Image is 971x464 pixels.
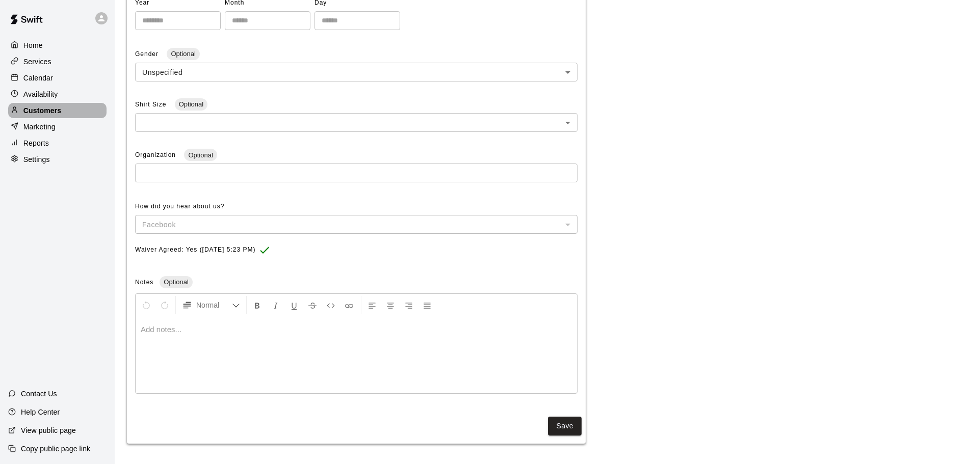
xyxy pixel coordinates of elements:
span: Gender [135,50,161,58]
div: Facebook [135,215,578,234]
a: Settings [8,152,107,167]
button: Center Align [382,296,399,314]
button: Left Align [363,296,381,314]
a: Availability [8,87,107,102]
span: Normal [196,300,232,310]
a: Customers [8,103,107,118]
p: Settings [23,154,50,165]
a: Calendar [8,70,107,86]
p: Home [23,40,43,50]
p: Customers [23,105,61,116]
span: Optional [175,100,207,108]
button: Format Strikethrough [304,296,321,314]
button: Save [548,417,582,435]
span: Optional [167,50,199,58]
span: Optional [160,278,192,286]
p: Reports [23,138,49,148]
button: Formatting Options [178,296,244,314]
a: Home [8,38,107,53]
p: Services [23,57,51,67]
a: Marketing [8,119,107,134]
span: Optional [184,151,217,159]
div: Unspecified [135,63,578,81]
p: Calendar [23,73,53,83]
p: Availability [23,89,58,99]
span: Shirt Size [135,101,169,108]
button: Undo [138,296,155,314]
button: Insert Code [322,296,339,314]
button: Format Italics [267,296,284,314]
button: Insert Link [340,296,358,314]
p: Help Center [21,407,60,417]
button: Format Bold [249,296,266,314]
p: View public page [21,425,76,435]
button: Redo [156,296,173,314]
button: Format Underline [285,296,303,314]
p: Marketing [23,122,56,132]
button: Justify Align [418,296,436,314]
button: Right Align [400,296,417,314]
p: Copy public page link [21,444,90,454]
span: Organization [135,151,178,158]
p: Contact Us [21,389,57,399]
span: Notes [135,279,153,286]
a: Reports [8,135,107,151]
span: How did you hear about us? [135,203,224,210]
span: Waiver Agreed: Yes ([DATE] 5:23 PM) [135,242,255,258]
a: Services [8,54,107,69]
